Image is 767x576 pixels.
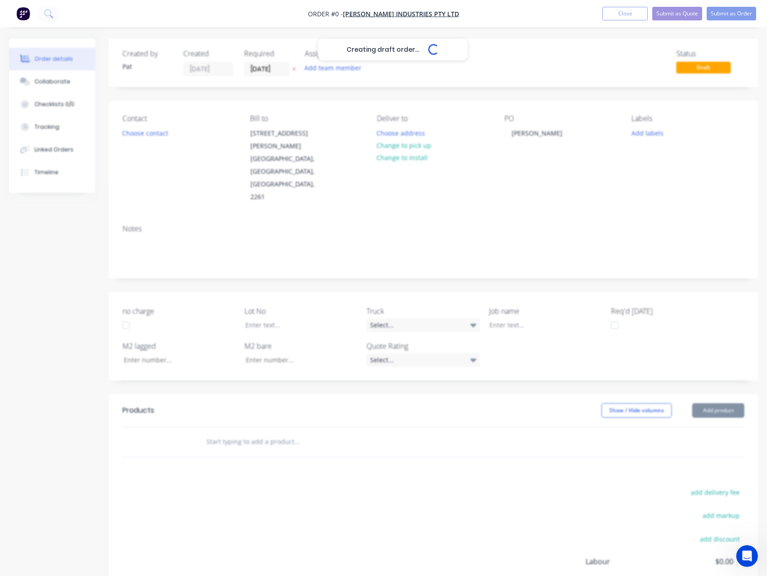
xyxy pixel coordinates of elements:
[652,7,702,20] button: Submit as Quote
[707,7,756,20] button: Submit as Order
[343,10,459,18] a: [PERSON_NAME] Industries Pty Ltd
[308,10,343,18] span: Order #0 -
[602,7,648,20] button: Close
[318,39,468,60] div: Creating draft order...
[16,7,30,20] img: Factory
[736,545,758,567] iframe: Intercom live chat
